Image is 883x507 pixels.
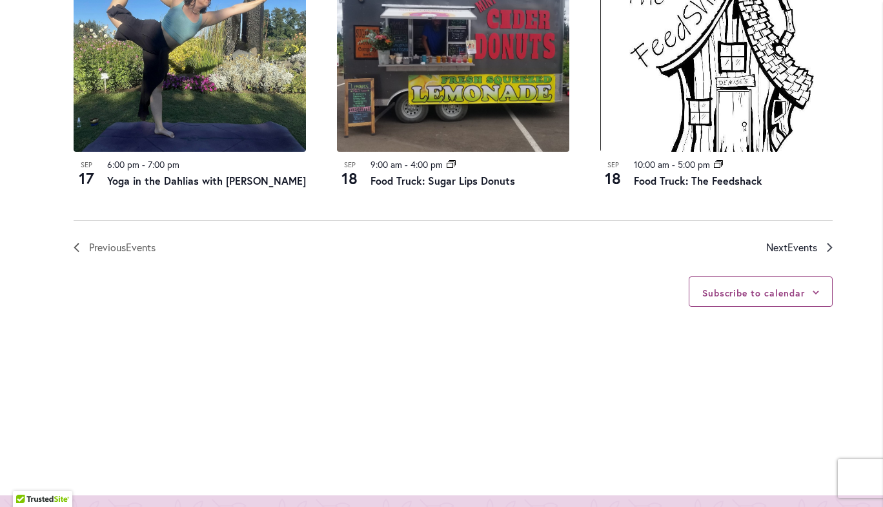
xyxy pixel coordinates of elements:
span: 18 [337,167,363,189]
time: 10:00 am [634,158,669,171]
a: Food Truck: Sugar Lips Donuts [370,174,515,187]
a: Next Events [766,239,833,256]
button: Subscribe to calendar [702,287,805,299]
span: Previous [89,239,156,256]
span: - [672,158,675,171]
time: 7:00 pm [148,158,179,171]
a: Food Truck: The Feedshack [634,174,762,187]
span: Sep [337,160,363,171]
span: 17 [74,167,99,189]
time: 9:00 am [370,158,402,171]
a: Yoga in the Dahlias with [PERSON_NAME] [107,174,306,187]
span: - [142,158,145,171]
time: 6:00 pm [107,158,139,171]
iframe: Launch Accessibility Center [10,461,46,497]
span: - [405,158,408,171]
span: Sep [600,160,626,171]
span: Next [766,239,817,256]
a: Previous Events [74,239,156,256]
span: Events [787,240,817,254]
span: Events [126,240,156,254]
time: 4:00 pm [411,158,443,171]
span: Sep [74,160,99,171]
span: 18 [600,167,626,189]
time: 5:00 pm [678,158,710,171]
